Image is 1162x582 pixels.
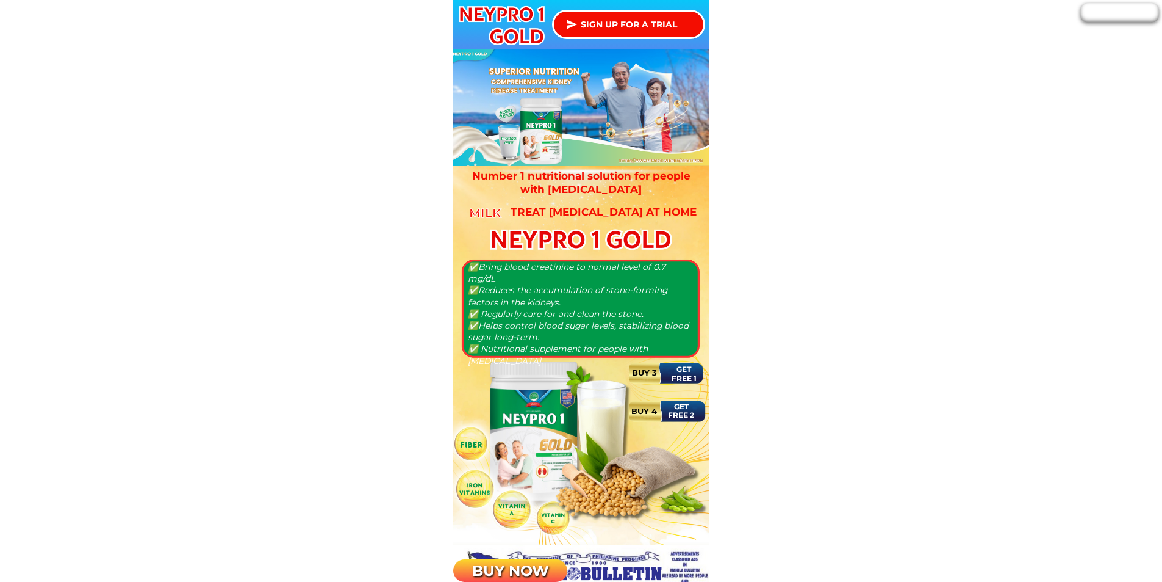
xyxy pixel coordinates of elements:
p: SIGN UP FOR A TRIAL [554,12,703,37]
h3: GET FREE 2 [664,402,698,420]
h3: BUY 3 [625,366,664,379]
h3: BUY 4 [625,405,664,418]
h3: Number 1 nutritional solution for people with [MEDICAL_DATA] [470,169,692,196]
h3: ✅Bring blood creatinine to normal level of 0.7 mg/dL ✅Reduces the accumulation of stone-forming f... [468,261,692,367]
h3: Treat [MEDICAL_DATA] at home [503,205,705,219]
h3: milk [468,203,503,223]
h3: GET FREE 1 [667,365,701,383]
